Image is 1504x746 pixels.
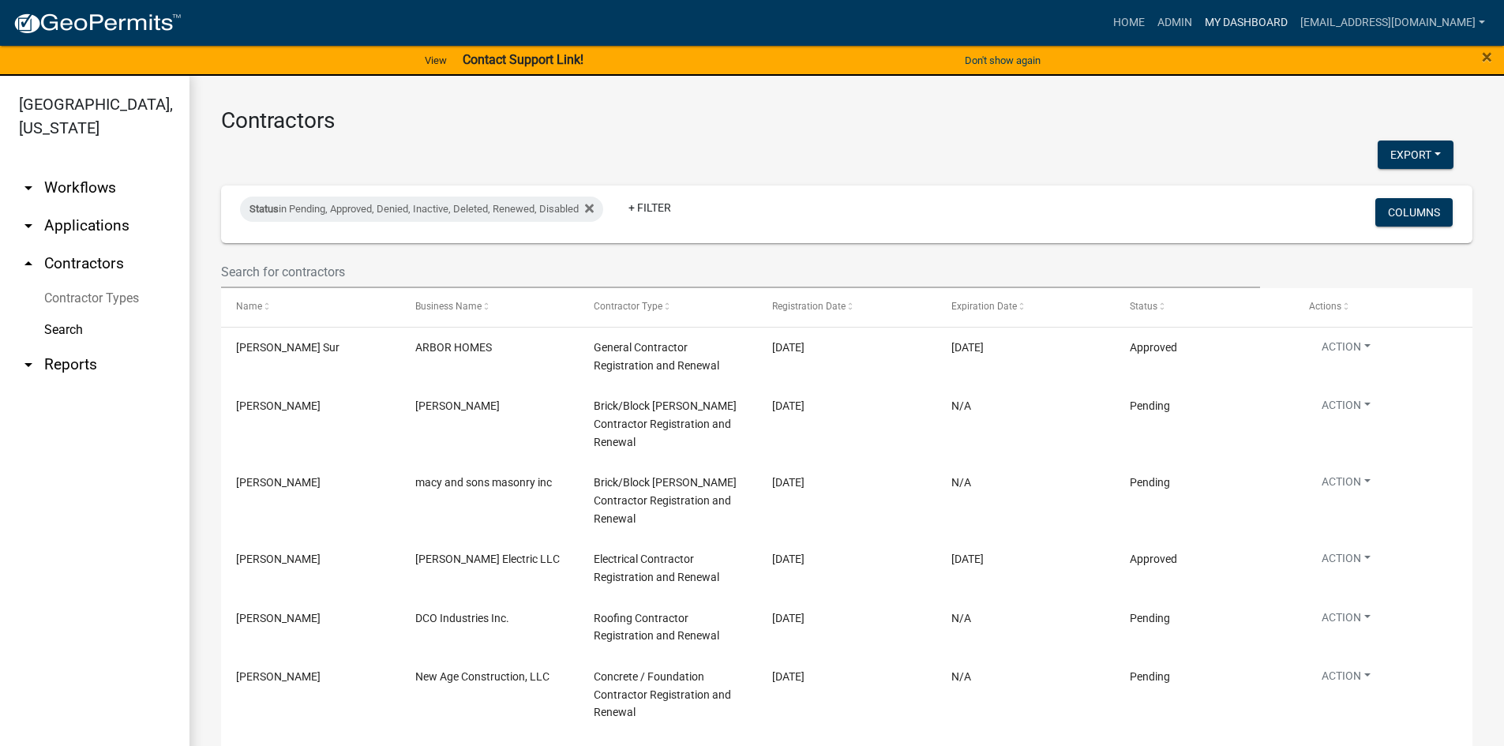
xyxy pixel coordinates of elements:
span: Contractor Type [594,301,662,312]
i: arrow_drop_down [19,178,38,197]
span: Pending [1130,399,1170,412]
datatable-header-cell: Actions [1294,288,1472,326]
span: Registration Date [772,301,846,312]
a: Admin [1151,8,1198,38]
span: antonio masonry [415,399,500,412]
span: Expiration Date [951,301,1017,312]
button: Action [1309,339,1383,362]
datatable-header-cell: Name [221,288,399,326]
span: New Age Construction, LLC [415,670,549,683]
span: HERMELINDO ANTONIO [236,399,321,412]
button: Columns [1375,198,1453,227]
span: 04/24/2026 [951,553,984,565]
span: Pending [1130,476,1170,489]
button: Export [1378,141,1453,169]
span: Brick/Block Mason Contractor Registration and Renewal [594,476,737,525]
span: General Contractor Registration and Renewal [594,341,719,372]
h3: Contractors [221,107,1472,134]
span: N/A [951,612,971,624]
button: Action [1309,668,1383,691]
span: 09/16/2025 [772,341,805,354]
a: [EMAIL_ADDRESS][DOMAIN_NAME] [1294,8,1491,38]
span: evan macy [236,476,321,489]
button: Close [1482,47,1492,66]
span: Business Name [415,301,482,312]
a: Home [1107,8,1151,38]
i: arrow_drop_down [19,216,38,235]
span: Name [236,301,262,312]
span: Electrical Contractor Registration and Renewal [594,553,719,583]
datatable-header-cell: Expiration Date [936,288,1115,326]
span: Concrete / Foundation Contractor Registration and Renewal [594,670,731,719]
i: arrow_drop_down [19,355,38,374]
span: 08/28/2025 [772,670,805,683]
span: Status [1130,301,1157,312]
button: Action [1309,550,1383,573]
div: in Pending, Approved, Denied, Inactive, Deleted, Renewed, Disabled [240,197,603,222]
span: 10/10/2026 [951,341,984,354]
span: Roofing Contractor Registration and Renewal [594,612,719,643]
span: Pending [1130,612,1170,624]
span: Approved [1130,553,1177,565]
span: Spencer Electric LLC [415,553,560,565]
span: DCO Industries Inc. [415,612,509,624]
button: Action [1309,397,1383,420]
button: Action [1309,609,1383,632]
span: Angie Sur [236,341,339,354]
a: + Filter [616,193,684,222]
strong: Contact Support Link! [463,52,583,67]
datatable-header-cell: Registration Date [757,288,936,326]
span: N/A [951,670,971,683]
span: 09/02/2025 [772,553,805,565]
span: Brick/Block Mason Contractor Registration and Renewal [594,399,737,448]
span: Actions [1309,301,1341,312]
input: Search for contractors [221,256,1260,288]
span: 09/10/2025 [772,399,805,412]
span: Approved [1130,341,1177,354]
span: ARBOR HOMES [415,341,492,354]
span: Neil Gick [236,670,321,683]
datatable-header-cell: Contractor Type [579,288,757,326]
span: × [1482,46,1492,68]
span: Danny Owens [236,612,321,624]
i: arrow_drop_up [19,254,38,273]
datatable-header-cell: Business Name [399,288,578,326]
span: macy and sons masonry inc [415,476,552,489]
span: N/A [951,399,971,412]
span: 09/05/2025 [772,476,805,489]
span: Jacob Spencer [236,553,321,565]
button: Action [1309,474,1383,497]
span: Pending [1130,670,1170,683]
span: N/A [951,476,971,489]
a: View [418,47,453,73]
button: Don't show again [958,47,1047,73]
span: Status [249,203,279,215]
span: 08/28/2025 [772,612,805,624]
a: My Dashboard [1198,8,1294,38]
datatable-header-cell: Status [1115,288,1293,326]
